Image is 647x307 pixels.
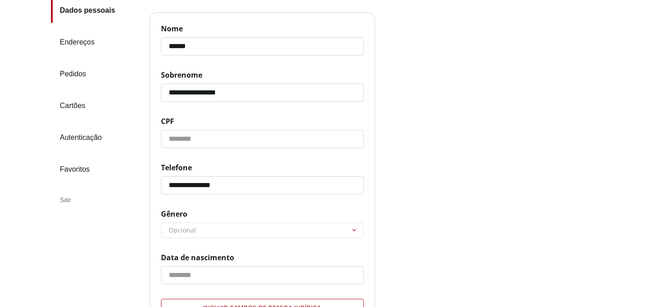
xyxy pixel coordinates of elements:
[161,24,364,34] span: Nome
[51,189,142,211] div: Sair
[161,37,364,55] input: Nome
[51,62,142,86] a: Pedidos
[161,266,364,284] input: Data de nascimento
[161,84,364,102] input: Sobrenome
[161,70,364,80] span: Sobrenome
[161,176,364,194] input: Telefone
[51,157,142,182] a: Favoritos
[161,163,364,173] span: Telefone
[51,125,142,150] a: Autenticação
[51,30,142,54] a: Endereços
[161,253,364,262] span: Data de nascimento
[51,94,142,118] a: Cartões
[161,209,364,219] span: Gênero
[161,116,364,126] span: CPF
[161,130,364,148] input: CPF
